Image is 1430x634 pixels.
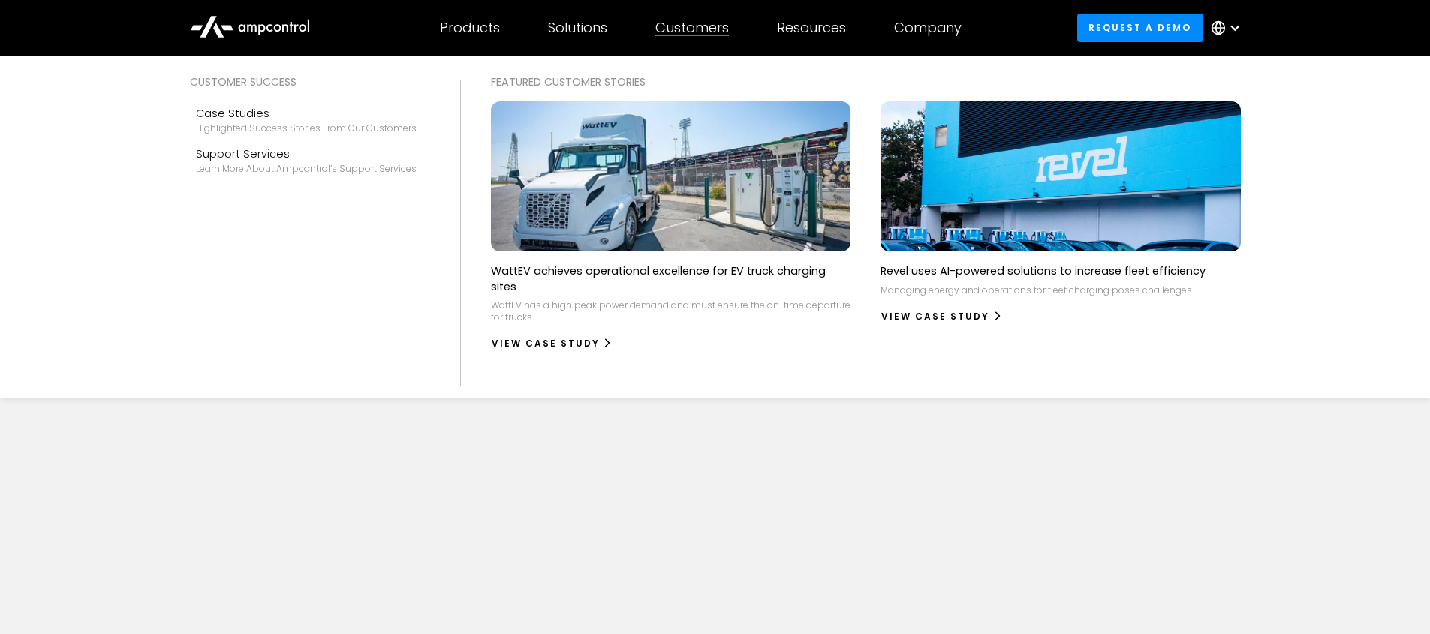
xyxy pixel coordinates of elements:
[190,99,430,140] a: Case StudiesHighlighted success stories From Our Customers
[440,20,500,36] div: Products
[777,20,846,36] div: Resources
[881,263,1206,278] p: Revel uses AI-powered solutions to increase fleet efficiency
[196,163,417,175] div: Learn more about Ampcontrol’s support services
[894,20,962,36] div: Company
[190,74,430,90] div: Customer success
[548,20,607,36] div: Solutions
[881,305,1003,329] a: View Case Study
[196,146,417,162] div: Support Services
[491,74,1241,90] div: Featured Customer Stories
[881,310,989,323] div: View Case Study
[491,299,851,323] p: WattEV has a high peak power demand and must ensure the on-time departure for trucks
[491,263,851,293] p: WattEV achieves operational excellence for EV truck charging sites
[881,284,1192,296] p: Managing energy and operations for fleet charging poses challenges
[492,337,600,350] div: View Case Study
[190,140,430,180] a: Support ServicesLearn more about Ampcontrol’s support services
[491,332,613,356] a: View Case Study
[655,20,729,36] div: Customers
[196,105,417,122] div: Case Studies
[1077,14,1203,41] a: Request a demo
[196,122,417,134] div: Highlighted success stories From Our Customers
